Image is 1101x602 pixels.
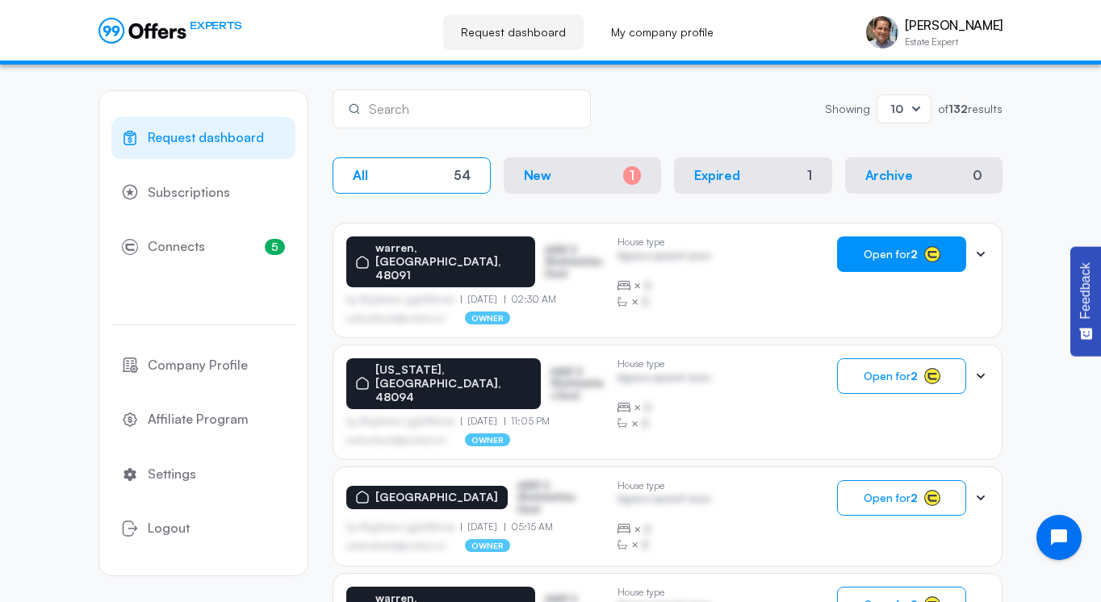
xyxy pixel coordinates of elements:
[111,345,295,387] a: Company Profile
[644,278,651,294] span: B
[864,248,918,261] span: Open for
[375,491,498,504] p: [GEOGRAPHIC_DATA]
[911,491,918,504] strong: 2
[375,363,531,403] p: [US_STATE], [GEOGRAPHIC_DATA], 48094
[111,454,295,495] a: Settings
[148,236,205,257] span: Connects
[674,157,832,194] button: Expired1
[617,587,710,598] p: House type
[617,358,710,370] p: House type
[864,491,918,504] span: Open for
[617,537,710,553] div: ×
[837,236,966,272] button: Open for2
[617,250,710,265] p: Agrwsv qwervf oiuns
[461,521,504,533] p: [DATE]
[825,103,870,115] p: Showing
[623,166,641,185] div: 1
[148,518,190,539] span: Logout
[346,435,446,445] p: asdfasdfasasfd@asdfasd.asf
[111,508,295,550] button: Logout
[353,168,368,183] p: All
[642,294,649,310] span: B
[911,369,918,383] strong: 2
[346,541,446,550] p: asdfasdfasasfd@asdfasd.asf
[845,157,1003,194] button: Archive0
[465,433,511,446] p: owner
[837,358,966,394] button: Open for2
[148,182,230,203] span: Subscriptions
[865,168,913,183] p: Archive
[524,168,552,183] p: New
[642,416,649,432] span: B
[593,15,731,50] a: My company profile
[148,464,196,485] span: Settings
[504,521,554,533] p: 05:15 AM
[617,372,710,387] p: Agrwsv qwervf oiuns
[617,480,710,491] p: House type
[837,480,966,516] button: Open for2
[617,493,710,508] p: Agrwsv qwervf oiuns
[905,18,1003,33] p: [PERSON_NAME]
[98,18,241,44] a: EXPERTS
[443,15,584,50] a: Request dashboard
[461,294,504,305] p: [DATE]
[617,236,710,248] p: House type
[644,399,651,416] span: B
[905,37,1003,47] p: Estate Expert
[807,168,812,183] div: 1
[346,294,461,305] p: by Afgdsrwe Ljgjkdfsbvas
[111,226,295,268] a: Connects5
[948,102,968,115] strong: 132
[265,239,285,255] span: 5
[111,117,295,159] a: Request dashboard
[111,399,295,441] a: Affiliate Program
[866,16,898,48] img: Dennis Fassett
[504,416,550,427] p: 11:05 PM
[973,168,982,183] div: 0
[148,409,249,430] span: Affiliate Program
[504,294,557,305] p: 02:30 AM
[111,172,295,214] a: Subscriptions
[465,539,511,552] p: owner
[617,416,710,432] div: ×
[346,521,461,533] p: by Afgdsrwe Ljgjkdfsbvas
[938,103,1003,115] p: of results
[333,157,491,194] button: All54
[642,537,649,553] span: B
[465,311,511,324] p: owner
[617,399,710,416] div: ×
[190,18,241,33] span: EXPERTS
[617,294,710,310] div: ×
[1078,262,1093,319] span: Feedback
[1070,246,1101,356] button: Feedback - Show survey
[911,247,918,261] strong: 2
[346,416,461,427] p: by Afgdsrwe Ljgjkdfsbvas
[454,168,471,183] div: 54
[617,521,710,537] div: ×
[517,480,598,515] p: ASDF S Sfasfdasfdas Dasd
[617,278,710,294] div: ×
[461,416,504,427] p: [DATE]
[375,241,525,282] p: warren, [GEOGRAPHIC_DATA], 48091
[545,245,605,279] p: ASDF S Sfasfdasfdas Dasd
[346,313,446,323] p: asdfasdfasasfd@asdfasd.asf
[504,157,662,194] button: New1
[890,102,903,115] span: 10
[694,168,740,183] p: Expired
[644,521,651,537] span: B
[864,370,918,383] span: Open for
[148,355,248,376] span: Company Profile
[148,128,264,148] span: Request dashboard
[550,366,605,401] p: ASDF S Sfasfdasfdas Dasd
